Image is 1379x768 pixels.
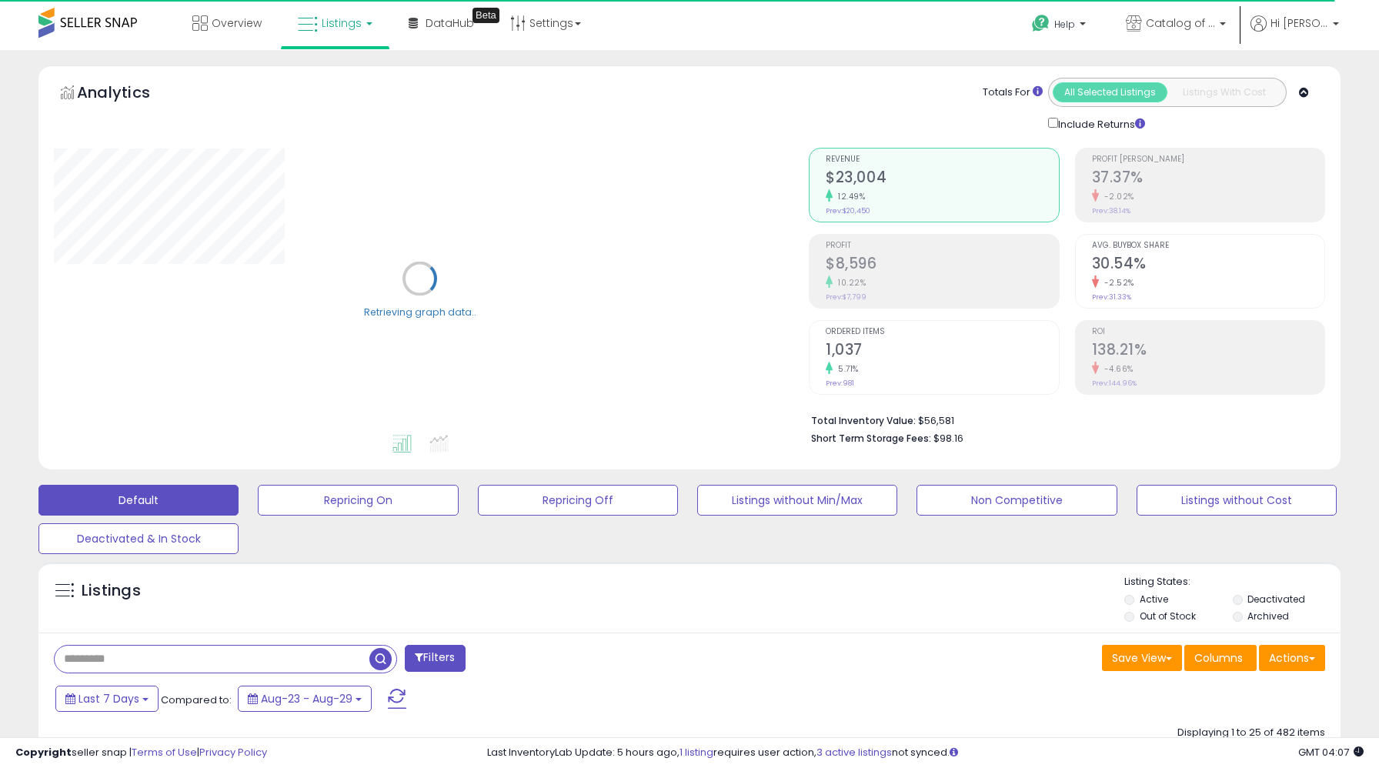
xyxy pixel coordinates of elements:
[1092,341,1324,362] h2: 138.21%
[364,305,476,319] div: Retrieving graph data..
[1270,15,1328,31] span: Hi [PERSON_NAME]
[1140,609,1196,623] label: Out of Stock
[1177,726,1325,740] div: Displaying 1 to 25 of 482 items
[1054,18,1075,31] span: Help
[1099,277,1134,289] small: -2.52%
[1247,609,1289,623] label: Archived
[199,745,267,760] a: Privacy Policy
[15,746,267,760] div: seller snap | |
[1092,292,1131,302] small: Prev: 31.33%
[1167,82,1281,102] button: Listings With Cost
[917,485,1117,516] button: Non Competitive
[238,686,372,712] button: Aug-23 - Aug-29
[1092,379,1137,388] small: Prev: 144.96%
[826,242,1058,250] span: Profit
[322,15,362,31] span: Listings
[38,485,239,516] button: Default
[826,155,1058,164] span: Revenue
[132,745,197,760] a: Terms of Use
[1250,15,1339,50] a: Hi [PERSON_NAME]
[261,691,352,706] span: Aug-23 - Aug-29
[983,85,1043,100] div: Totals For
[826,341,1058,362] h2: 1,037
[1184,645,1257,671] button: Columns
[487,746,1364,760] div: Last InventoryLab Update: 5 hours ago, requires user action, not synced.
[1037,115,1164,132] div: Include Returns
[1099,191,1134,202] small: -2.02%
[472,8,499,23] div: Tooltip anchor
[1298,745,1364,760] span: 2025-09-6 04:07 GMT
[82,580,141,602] h5: Listings
[1092,328,1324,336] span: ROI
[1247,593,1305,606] label: Deactivated
[1092,169,1324,189] h2: 37.37%
[826,206,870,215] small: Prev: $20,450
[55,686,159,712] button: Last 7 Days
[426,15,474,31] span: DataHub
[1146,15,1215,31] span: Catalog of Awesome
[833,191,865,202] small: 12.49%
[1092,206,1130,215] small: Prev: 38.14%
[77,82,180,107] h5: Analytics
[1020,2,1101,50] a: Help
[405,645,465,672] button: Filters
[833,277,866,289] small: 10.22%
[1194,650,1243,666] span: Columns
[212,15,262,31] span: Overview
[1053,82,1167,102] button: All Selected Listings
[816,745,892,760] a: 3 active listings
[1092,255,1324,275] h2: 30.54%
[826,379,854,388] small: Prev: 981
[1259,645,1325,671] button: Actions
[78,691,139,706] span: Last 7 Days
[38,523,239,554] button: Deactivated & In Stock
[811,432,931,445] b: Short Term Storage Fees:
[258,485,458,516] button: Repricing On
[826,328,1058,336] span: Ordered Items
[811,410,1314,429] li: $56,581
[478,485,678,516] button: Repricing Off
[833,363,859,375] small: 5.71%
[1124,575,1341,589] p: Listing States:
[679,745,713,760] a: 1 listing
[1140,593,1168,606] label: Active
[826,169,1058,189] h2: $23,004
[826,292,866,302] small: Prev: $7,799
[1031,14,1050,33] i: Get Help
[697,485,897,516] button: Listings without Min/Max
[826,255,1058,275] h2: $8,596
[1102,645,1182,671] button: Save View
[161,693,232,707] span: Compared to:
[1092,242,1324,250] span: Avg. Buybox Share
[1137,485,1337,516] button: Listings without Cost
[15,745,72,760] strong: Copyright
[933,431,963,446] span: $98.16
[1099,363,1134,375] small: -4.66%
[811,414,916,427] b: Total Inventory Value:
[1092,155,1324,164] span: Profit [PERSON_NAME]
